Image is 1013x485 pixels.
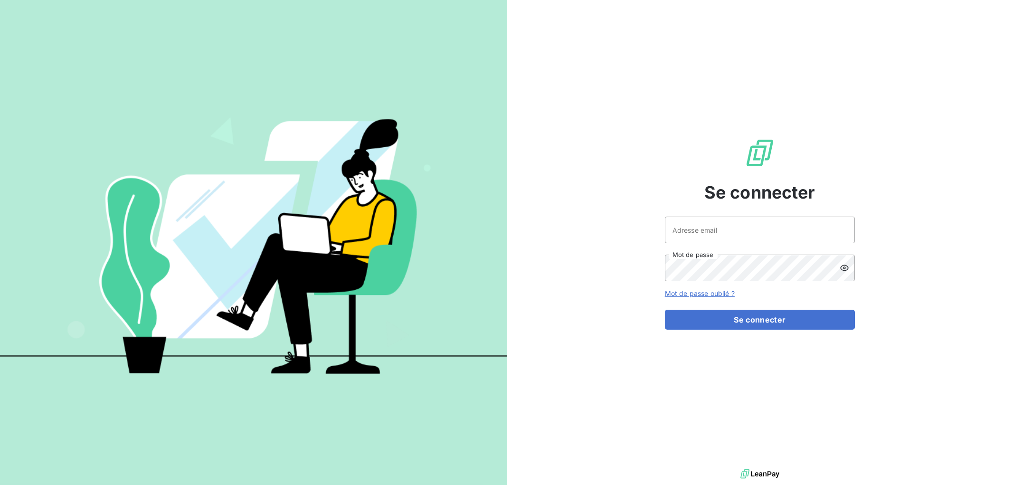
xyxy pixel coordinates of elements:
[740,467,779,481] img: logo
[665,310,855,330] button: Se connecter
[665,217,855,243] input: placeholder
[745,138,775,168] img: Logo LeanPay
[704,180,815,205] span: Se connecter
[665,289,735,297] a: Mot de passe oublié ?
